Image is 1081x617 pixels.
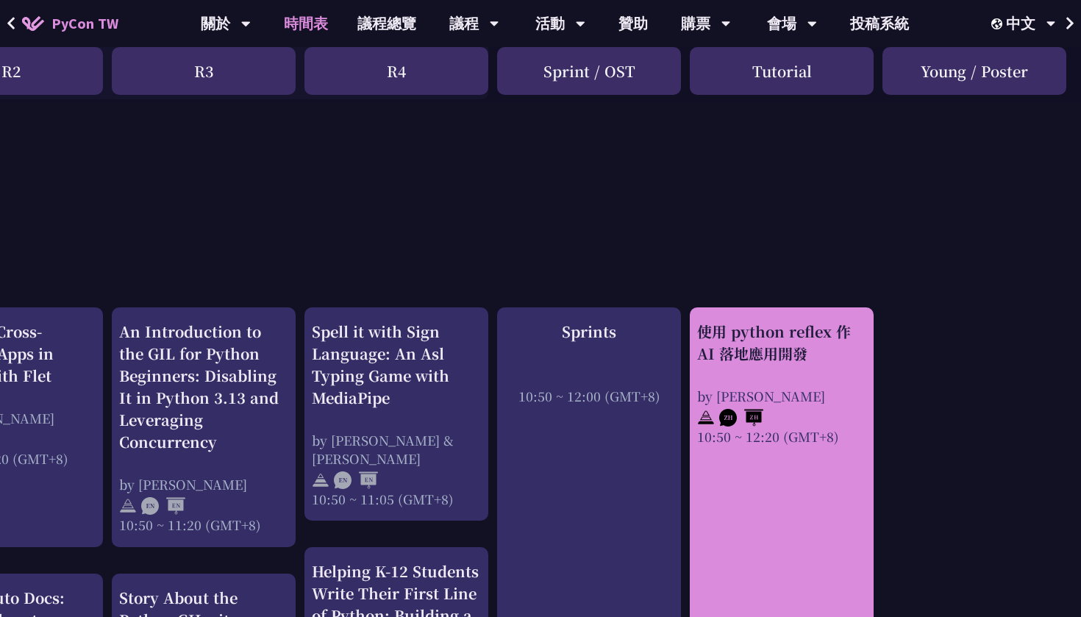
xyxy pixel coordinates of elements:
div: Tutorial [690,47,874,95]
img: ENEN.5a408d1.svg [334,471,378,489]
div: Sprints [504,321,674,343]
div: 10:50 ~ 11:20 (GMT+8) [119,516,288,534]
div: Spell it with Sign Language: An Asl Typing Game with MediaPipe [312,321,481,409]
div: R3 [112,47,296,95]
img: Home icon of PyCon TW 2025 [22,16,44,31]
div: Young / Poster [882,47,1066,95]
div: 10:50 ~ 11:05 (GMT+8) [312,490,481,508]
img: Locale Icon [991,18,1006,29]
a: PyCon TW [7,5,133,42]
div: Sprint / OST [497,47,681,95]
div: by [PERSON_NAME] & [PERSON_NAME] [312,431,481,468]
img: ZHZH.38617ef.svg [719,409,763,427]
div: 10:50 ~ 12:20 (GMT+8) [697,427,866,446]
img: ENEN.5a408d1.svg [141,497,185,515]
a: An Introduction to the GIL for Python Beginners: Disabling It in Python 3.13 and Leveraging Concu... [119,321,288,535]
div: by [PERSON_NAME] [697,387,866,405]
div: by [PERSON_NAME] [119,475,288,493]
img: svg+xml;base64,PHN2ZyB4bWxucz0iaHR0cDovL3d3dy53My5vcmcvMjAwMC9zdmciIHdpZHRoPSIyNCIgaGVpZ2h0PSIyNC... [697,409,715,427]
a: Spell it with Sign Language: An Asl Typing Game with MediaPipe by [PERSON_NAME] & [PERSON_NAME] 1... [312,321,481,508]
img: svg+xml;base64,PHN2ZyB4bWxucz0iaHR0cDovL3d3dy53My5vcmcvMjAwMC9zdmciIHdpZHRoPSIyNCIgaGVpZ2h0PSIyNC... [312,471,329,489]
div: R4 [304,47,488,95]
span: PyCon TW [51,13,118,35]
div: An Introduction to the GIL for Python Beginners: Disabling It in Python 3.13 and Leveraging Concu... [119,321,288,453]
div: 使用 python reflex 作 AI 落地應用開發 [697,321,866,365]
img: svg+xml;base64,PHN2ZyB4bWxucz0iaHR0cDovL3d3dy53My5vcmcvMjAwMC9zdmciIHdpZHRoPSIyNCIgaGVpZ2h0PSIyNC... [119,497,137,515]
div: 10:50 ~ 12:00 (GMT+8) [504,387,674,405]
